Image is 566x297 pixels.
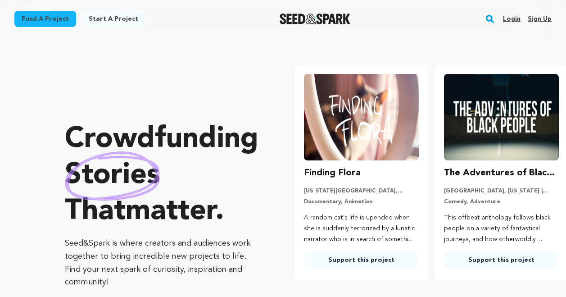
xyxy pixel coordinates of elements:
[65,122,259,230] p: Crowdfunding that .
[82,11,145,27] a: Start a project
[280,14,350,24] a: Seed&Spark Homepage
[444,166,559,180] h3: The Adventures of Black People
[528,12,552,26] a: Sign up
[280,14,350,24] img: Seed&Spark Logo Dark Mode
[304,74,419,160] img: Finding Flora image
[444,252,559,268] a: Support this project
[65,237,259,289] p: Seed&Spark is where creators and audiences work together to bring incredible new projects to life...
[444,213,559,245] p: This offbeat anthology follows black people on a variety of fantastical journeys, and how otherwo...
[304,187,419,195] p: [US_STATE][GEOGRAPHIC_DATA], [US_STATE] | Film Short
[304,166,361,180] h3: Finding Flora
[444,198,559,206] p: Comedy, Adventure
[304,213,419,245] p: A random cat's life is upended when she is suddenly terrorized by a lunatic narrator who is in se...
[304,252,419,268] a: Support this project
[503,12,521,26] a: Login
[444,74,559,160] img: The Adventures of Black People image
[14,11,76,27] a: Fund a project
[304,198,419,206] p: Documentary, Animation
[444,187,559,195] p: [GEOGRAPHIC_DATA], [US_STATE] | Series
[65,151,160,201] img: hand sketched image
[126,197,215,226] span: matter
